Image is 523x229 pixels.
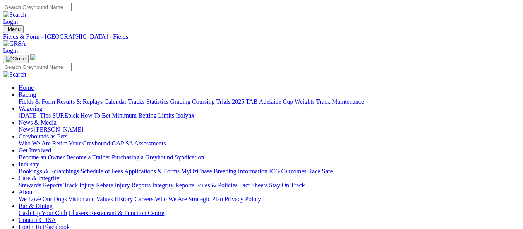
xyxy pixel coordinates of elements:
[19,140,51,147] a: Who We Are
[269,182,305,188] a: Stay On Track
[316,98,364,105] a: Track Maintenance
[112,140,166,147] a: GAP SA Assessments
[181,168,212,174] a: MyOzChase
[3,25,24,33] button: Toggle navigation
[146,98,169,105] a: Statistics
[19,168,520,175] div: Industry
[19,84,34,91] a: Home
[170,98,190,105] a: Grading
[34,126,83,133] a: [PERSON_NAME]
[68,196,113,202] a: Vision and Values
[124,168,180,174] a: Applications & Forms
[63,182,113,188] a: Track Injury Rebate
[114,196,133,202] a: History
[239,182,268,188] a: Fact Sheets
[19,203,53,209] a: Bar & Dining
[19,112,51,119] a: [DATE] Tips
[19,154,520,161] div: Get Involved
[19,182,520,189] div: Care & Integrity
[176,112,194,119] a: Isolynx
[19,98,520,105] div: Racing
[112,112,174,119] a: Minimum Betting Limits
[295,98,315,105] a: Weights
[104,98,127,105] a: Calendar
[155,196,187,202] a: Who We Are
[3,11,26,18] img: Search
[19,175,60,181] a: Care & Integrity
[19,98,55,105] a: Fields & Form
[8,26,21,32] span: Menu
[19,126,520,133] div: News & Media
[175,154,204,161] a: Syndication
[112,154,173,161] a: Purchasing a Greyhound
[128,98,145,105] a: Tracks
[19,168,79,174] a: Bookings & Scratchings
[19,210,67,216] a: Cash Up Your Club
[196,182,238,188] a: Rules & Policies
[6,56,26,62] img: Close
[192,98,215,105] a: Coursing
[3,47,18,54] a: Login
[3,33,520,40] a: Fields & Form - [GEOGRAPHIC_DATA] - Fields
[19,105,43,112] a: Wagering
[19,140,520,147] div: Greyhounds as Pets
[52,140,110,147] a: Retire Your Greyhound
[19,91,36,98] a: Racing
[19,133,67,140] a: Greyhounds as Pets
[19,126,33,133] a: News
[19,154,65,161] a: Become an Owner
[30,54,36,60] img: logo-grsa-white.png
[214,168,268,174] a: Breeding Information
[19,217,56,223] a: Contact GRSA
[216,98,230,105] a: Trials
[66,154,110,161] a: Become a Trainer
[19,210,520,217] div: Bar & Dining
[3,18,18,25] a: Login
[225,196,261,202] a: Privacy Policy
[19,182,62,188] a: Stewards Reports
[69,210,164,216] a: Chasers Restaurant & Function Centre
[152,182,194,188] a: Integrity Reports
[81,168,123,174] a: Schedule of Fees
[134,196,153,202] a: Careers
[19,196,67,202] a: We Love Our Dogs
[269,168,306,174] a: ICG Outcomes
[232,98,293,105] a: 2025 TAB Adelaide Cup
[115,182,151,188] a: Injury Reports
[189,196,223,202] a: Strategic Plan
[19,119,57,126] a: News & Media
[19,112,520,119] div: Wagering
[3,63,72,71] input: Search
[3,3,72,11] input: Search
[3,55,29,63] button: Toggle navigation
[81,112,111,119] a: How To Bet
[19,147,51,154] a: Get Involved
[3,40,26,47] img: GRSA
[19,189,34,195] a: About
[57,98,103,105] a: Results & Replays
[3,71,26,78] img: Search
[52,112,79,119] a: SUREpick
[308,168,333,174] a: Race Safe
[19,196,520,203] div: About
[19,161,39,167] a: Industry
